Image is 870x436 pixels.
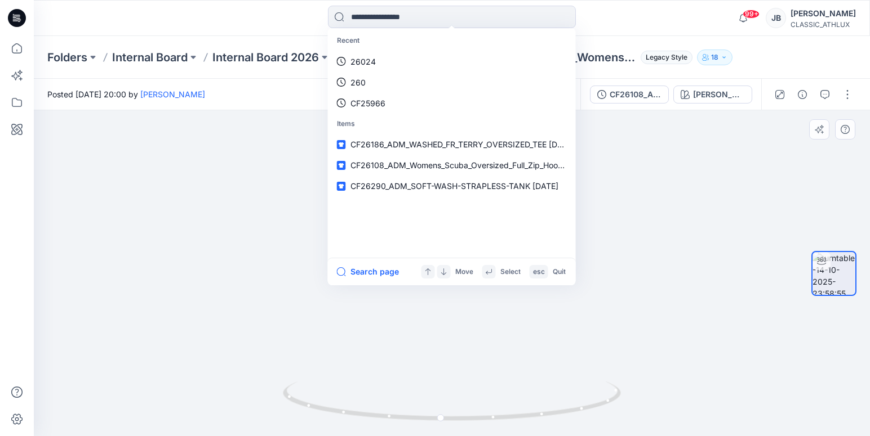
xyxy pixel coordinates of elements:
span: CF26108_ADM_Womens_Scuba_Oversized_Full_Zip_Hoodie [DATE] [350,160,597,170]
button: [PERSON_NAME] [673,86,752,104]
p: CF25966 [350,97,385,109]
p: esc [533,266,545,278]
img: turntable-14-10-2025-23:58:55 [813,252,855,295]
a: 26024 [330,51,574,72]
p: Select [500,266,521,278]
button: Details [793,86,811,104]
span: Posted [DATE] 20:00 by [47,88,205,100]
a: Folders [47,50,87,65]
p: 18 [711,51,718,64]
a: [PERSON_NAME] [140,89,205,99]
p: 260 [350,77,366,88]
button: 18 [697,50,733,65]
p: Move [455,266,473,278]
a: CF26108_ADM_Womens_Scuba_Oversized_Full_Zip_Hoodie [DATE] [330,155,574,176]
div: JB [766,8,786,28]
p: Items [330,114,574,134]
a: CF26290_ADM_SOFT-WASH-STRAPLESS-TANK [DATE] [330,176,574,196]
a: CF26186_ADM_WASHED_FR_TERRY_OVERSIZED_TEE [DATE] [330,134,574,155]
div: CLASSIC_ATHLUX [791,20,856,29]
button: CF26108_ADM_Womens_Scuba_Oversized_Full_Zip_Hoodie [DATE] [590,86,669,104]
span: Legacy Style [641,51,693,64]
a: Internal Board 2026 [212,50,319,65]
div: [PERSON_NAME] [791,7,856,20]
p: Recent [330,30,574,51]
span: 99+ [743,10,760,19]
p: Quit [553,266,566,278]
button: Legacy Style [636,50,693,65]
a: CF25966 [330,93,574,114]
a: 260 [330,72,574,93]
button: Search page [337,265,399,278]
span: CF26186_ADM_WASHED_FR_TERRY_OVERSIZED_TEE [DATE] [350,140,575,149]
p: 26024 [350,56,376,68]
div: CF26108_ADM_Womens_Scuba_Oversized_Full_Zip_Hoodie 14OCT25 [610,88,662,101]
a: Internal Board [112,50,188,65]
span: CF26290_ADM_SOFT-WASH-STRAPLESS-TANK [DATE] [350,181,558,191]
div: [PERSON_NAME] [693,88,745,101]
